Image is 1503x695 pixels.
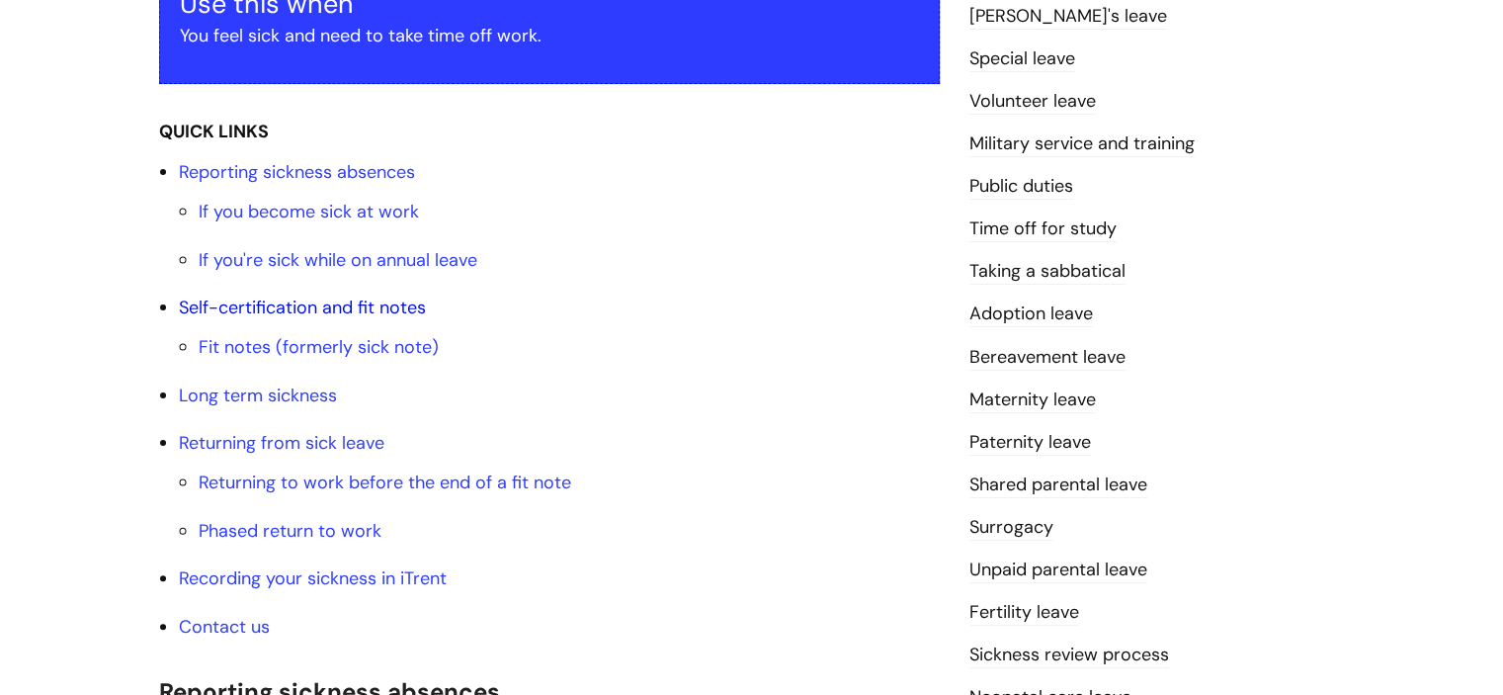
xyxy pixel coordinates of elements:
p: You feel sick and need to take time off work. [180,20,919,51]
a: Recording your sickness in iTrent [179,566,447,590]
a: Returning from sick leave [179,431,384,455]
strong: QUICK LINKS [159,120,269,143]
a: Returning to work before the end of a fit note [199,471,571,494]
a: [PERSON_NAME]'s leave [969,4,1167,30]
a: Taking a sabbatical [969,259,1126,285]
a: Sickness review process [969,643,1169,668]
a: Fertility leave [969,600,1079,626]
a: Adoption leave [969,302,1093,327]
a: Long term sickness [179,384,337,407]
a: If you become sick at work [199,200,419,223]
a: Military service and training [969,131,1195,157]
a: Surrogacy [969,515,1053,541]
a: Shared parental leave [969,473,1147,498]
a: Reporting sickness absences [179,160,415,184]
a: Fit notes (formerly sick note) [199,335,439,359]
a: Maternity leave [969,388,1096,413]
a: If you're sick while on annual leave [199,248,477,272]
a: Contact us [179,615,270,639]
a: Special leave [969,46,1075,72]
a: Time off for study [969,217,1117,242]
a: Self-certification and fit notes [179,296,426,319]
a: Public duties [969,174,1073,200]
a: Unpaid parental leave [969,558,1147,583]
a: Volunteer leave [969,89,1096,115]
a: Paternity leave [969,430,1091,456]
a: Bereavement leave [969,345,1126,371]
a: Phased return to work [199,519,381,543]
